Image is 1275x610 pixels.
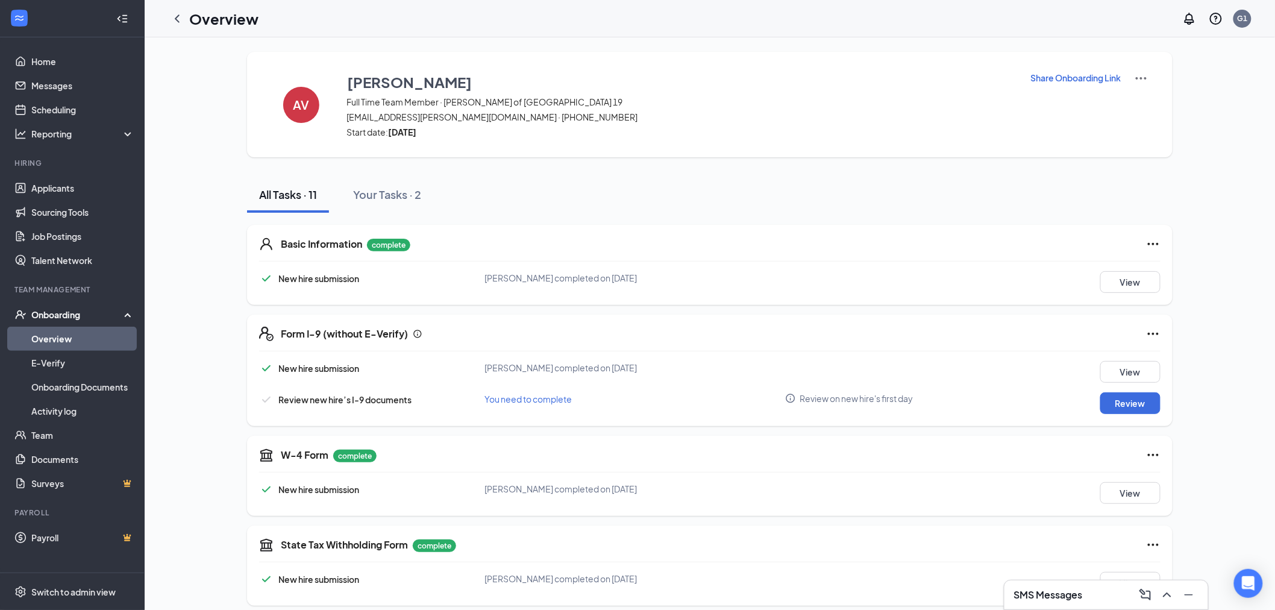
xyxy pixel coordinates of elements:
[1136,585,1155,605] button: ComposeMessage
[484,272,637,283] span: [PERSON_NAME] completed on [DATE]
[1158,585,1177,605] button: ChevronUp
[1031,72,1121,84] p: Share Onboarding Link
[31,128,135,140] div: Reporting
[259,327,274,341] svg: FormI9EVerifyIcon
[259,187,317,202] div: All Tasks · 11
[259,237,274,251] svg: User
[484,394,572,404] span: You need to complete
[1014,588,1083,602] h3: SMS Messages
[1146,448,1161,462] svg: Ellipses
[1182,11,1197,26] svg: Notifications
[278,363,359,374] span: New hire submission
[31,200,134,224] a: Sourcing Tools
[259,538,274,552] svg: TaxGovernmentIcon
[13,12,25,24] svg: WorkstreamLogo
[31,526,134,550] a: PayrollCrown
[1160,588,1174,602] svg: ChevronUp
[31,74,134,98] a: Messages
[347,72,472,92] h3: [PERSON_NAME]
[1100,361,1161,383] button: View
[1138,588,1153,602] svg: ComposeMessage
[413,539,456,552] p: complete
[1100,392,1161,414] button: Review
[346,71,1015,93] button: [PERSON_NAME]
[353,187,421,202] div: Your Tasks · 2
[1134,71,1148,86] img: More Actions
[346,126,1015,138] span: Start date:
[281,538,408,552] h5: State Tax Withholding Form
[281,448,328,462] h5: W-4 Form
[170,11,184,26] svg: ChevronLeft
[31,309,124,321] div: Onboarding
[31,49,134,74] a: Home
[116,13,128,25] svg: Collapse
[800,392,913,404] span: Review on new hire's first day
[259,572,274,586] svg: Checkmark
[259,392,274,407] svg: Checkmark
[1179,585,1198,605] button: Minimize
[413,329,422,339] svg: Info
[1234,569,1263,598] div: Open Intercom Messenger
[189,8,258,29] h1: Overview
[1100,572,1161,594] button: View
[1100,482,1161,504] button: View
[1146,327,1161,341] svg: Ellipses
[278,394,412,405] span: Review new hire’s I-9 documents
[31,423,134,447] a: Team
[1146,237,1161,251] svg: Ellipses
[31,586,116,598] div: Switch to admin view
[278,273,359,284] span: New hire submission
[31,224,134,248] a: Job Postings
[1100,271,1161,293] button: View
[14,586,27,598] svg: Settings
[31,375,134,399] a: Onboarding Documents
[31,399,134,423] a: Activity log
[259,448,274,462] svg: TaxGovernmentIcon
[278,484,359,495] span: New hire submission
[1238,13,1248,24] div: G1
[367,239,410,251] p: complete
[346,111,1015,123] span: [EMAIL_ADDRESS][PERSON_NAME][DOMAIN_NAME] · [PHONE_NUMBER]
[484,573,637,584] span: [PERSON_NAME] completed on [DATE]
[31,248,134,272] a: Talent Network
[31,471,134,495] a: SurveysCrown
[31,447,134,471] a: Documents
[31,98,134,122] a: Scheduling
[388,127,416,137] strong: [DATE]
[271,71,331,138] button: AV
[31,327,134,351] a: Overview
[259,361,274,376] svg: Checkmark
[14,508,132,518] div: Payroll
[281,327,408,341] h5: Form I-9 (without E-Verify)
[31,351,134,375] a: E-Verify
[346,96,1015,108] span: Full Time Team Member · [PERSON_NAME] of [GEOGRAPHIC_DATA] 19
[31,176,134,200] a: Applicants
[1030,71,1122,84] button: Share Onboarding Link
[785,393,796,404] svg: Info
[484,483,637,494] span: [PERSON_NAME] completed on [DATE]
[484,362,637,373] span: [PERSON_NAME] completed on [DATE]
[259,482,274,497] svg: Checkmark
[1146,538,1161,552] svg: Ellipses
[14,309,27,321] svg: UserCheck
[1209,11,1223,26] svg: QuestionInfo
[333,450,377,462] p: complete
[259,271,274,286] svg: Checkmark
[14,128,27,140] svg: Analysis
[1182,588,1196,602] svg: Minimize
[14,285,132,295] div: Team Management
[281,237,362,251] h5: Basic Information
[293,101,310,109] h4: AV
[14,158,132,168] div: Hiring
[278,574,359,585] span: New hire submission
